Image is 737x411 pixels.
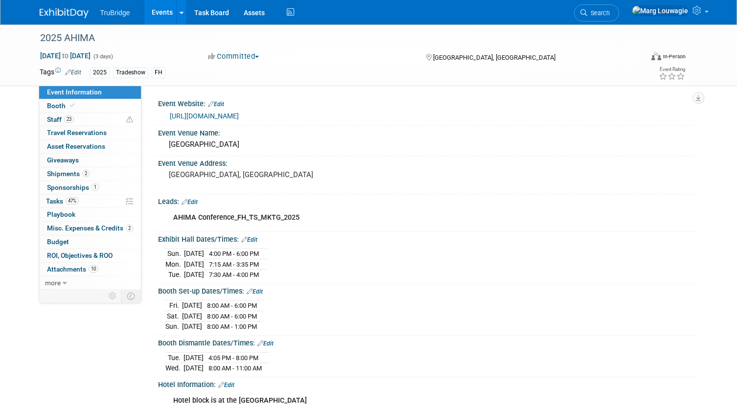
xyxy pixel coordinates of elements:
span: Booth [47,102,77,110]
td: Mon. [165,259,184,270]
a: Sponsorships1 [39,181,141,194]
a: Shipments2 [39,167,141,181]
td: Sun. [165,249,184,259]
td: [DATE] [184,270,204,280]
a: Playbook [39,208,141,221]
td: [DATE] [182,300,202,311]
span: TruBridge [100,9,130,17]
td: [DATE] [184,363,204,373]
span: 8:00 AM - 6:00 PM [207,313,257,320]
span: Search [587,9,610,17]
b: Hotel block is at the [GEOGRAPHIC_DATA] [173,396,307,405]
div: Hotel Information: [158,377,698,390]
td: [DATE] [184,259,204,270]
a: Edit [65,69,81,76]
a: [URL][DOMAIN_NAME] [170,112,239,120]
span: ROI, Objectives & ROO [47,251,113,259]
td: Fri. [165,300,182,311]
a: Edit [182,199,198,205]
a: Edit [208,101,224,108]
a: Attachments10 [39,263,141,276]
span: 1 [92,183,99,191]
div: Event Website: [158,96,698,109]
span: 4:00 PM - 6:00 PM [209,250,259,257]
span: 7:30 AM - 4:00 PM [209,271,259,278]
span: Tasks [46,197,79,205]
span: 47% [66,197,79,205]
div: Booth Dismantle Dates/Times: [158,336,698,348]
a: Misc. Expenses & Credits2 [39,222,141,235]
span: 10 [89,265,98,273]
span: [DATE] [DATE] [40,51,91,60]
pre: [GEOGRAPHIC_DATA], [GEOGRAPHIC_DATA] [169,170,372,179]
td: [DATE] [184,249,204,259]
td: Tags [40,67,81,78]
img: Format-Inperson.png [651,52,661,60]
span: Attachments [47,265,98,273]
span: 8:00 AM - 11:00 AM [208,365,262,372]
td: Wed. [165,363,184,373]
span: Shipments [47,170,90,178]
td: [DATE] [182,321,202,332]
td: Personalize Event Tab Strip [104,290,121,302]
div: FH [152,68,165,78]
div: 2025 AHIMA [37,29,631,47]
a: more [39,276,141,290]
div: [GEOGRAPHIC_DATA] [165,137,691,152]
div: In-Person [663,53,686,60]
span: 2 [82,170,90,177]
div: Tradeshow [113,68,148,78]
a: Travel Reservations [39,126,141,139]
div: Event Format [590,51,686,66]
td: [DATE] [184,352,204,363]
span: 8:00 AM - 1:00 PM [207,323,257,330]
span: 23 [64,115,74,123]
a: Search [574,4,619,22]
div: Booth Set-up Dates/Times: [158,284,698,297]
span: to [61,52,70,60]
div: Event Rating [659,67,685,72]
td: Tue. [165,270,184,280]
a: Booth [39,99,141,113]
a: Asset Reservations [39,140,141,153]
span: Potential Scheduling Conflict -- at least one attendee is tagged in another overlapping event. [126,115,133,124]
td: Toggle Event Tabs [121,290,141,302]
a: Staff23 [39,113,141,126]
span: 8:00 AM - 6:00 PM [207,302,257,309]
a: ROI, Objectives & ROO [39,249,141,262]
img: ExhibitDay [40,8,89,18]
span: 4:05 PM - 8:00 PM [208,354,258,362]
b: AHIMA Conference_FH_TS_MKTG_2025 [173,213,299,222]
div: Leads: [158,194,698,207]
i: Booth reservation complete [70,103,75,108]
span: Misc. Expenses & Credits [47,224,133,232]
span: Travel Reservations [47,129,107,137]
td: [DATE] [182,311,202,321]
a: Edit [241,236,257,243]
a: Budget [39,235,141,249]
span: Giveaways [47,156,79,164]
a: Edit [257,340,274,347]
span: 7:15 AM - 3:35 PM [209,261,259,268]
a: Event Information [39,86,141,99]
span: more [45,279,61,287]
a: Tasks47% [39,195,141,208]
a: Giveaways [39,154,141,167]
div: 2025 [90,68,110,78]
td: Sun. [165,321,182,332]
div: Event Venue Address: [158,156,698,168]
span: [GEOGRAPHIC_DATA], [GEOGRAPHIC_DATA] [433,54,555,61]
img: Marg Louwagie [632,5,689,16]
a: Edit [218,382,234,388]
span: 2 [126,225,133,232]
span: Staff [47,115,74,123]
td: Sat. [165,311,182,321]
span: Event Information [47,88,102,96]
td: Tue. [165,352,184,363]
span: Playbook [47,210,75,218]
div: Event Venue Name: [158,126,698,138]
a: Edit [247,288,263,295]
span: Sponsorships [47,183,99,191]
span: Budget [47,238,69,246]
button: Committed [205,51,263,62]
